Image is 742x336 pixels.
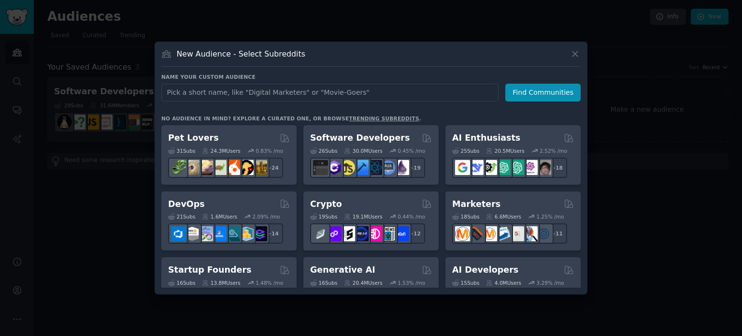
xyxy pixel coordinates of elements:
img: turtle [212,160,227,175]
h2: DevOps [168,198,205,210]
img: defiblockchain [367,226,382,241]
div: + 24 [263,158,283,178]
img: herpetology [171,160,186,175]
img: GoogleGeminiAI [455,160,470,175]
img: web3 [354,226,369,241]
img: platformengineering [225,226,240,241]
img: chatgpt_promptDesign [496,160,511,175]
h2: Generative AI [310,264,375,276]
img: aws_cdk [239,226,254,241]
div: 4.0M Users [486,279,521,286]
div: 2.52 % /mo [540,147,567,154]
img: Docker_DevOps [198,226,213,241]
img: PlatformEngineers [252,226,267,241]
div: + 18 [547,158,567,178]
img: software [313,160,328,175]
div: 15 Sub s [452,279,479,286]
input: Pick a short name, like "Digital Marketers" or "Movie-Goers" [161,84,499,102]
img: reactnative [367,160,382,175]
div: 1.48 % /mo [256,279,283,286]
div: 3.29 % /mo [537,279,564,286]
h2: Crypto [310,198,342,210]
div: + 14 [263,223,283,244]
img: elixir [394,160,409,175]
a: trending subreddits [349,116,419,121]
img: AskMarketing [482,226,497,241]
h3: Name your custom audience [161,73,581,80]
img: AItoolsCatalog [482,160,497,175]
h3: New Audience - Select Subreddits [177,49,305,59]
img: OpenAIDev [523,160,538,175]
h2: AI Enthusiasts [452,132,520,144]
img: OnlineMarketing [536,226,551,241]
img: ArtificalIntelligence [536,160,551,175]
img: AskComputerScience [381,160,396,175]
img: DevOpsLinks [212,226,227,241]
div: 19 Sub s [310,213,337,220]
div: + 12 [405,223,425,244]
img: bigseo [469,226,484,241]
div: No audience in mind? Explore a curated one, or browse . [161,115,421,122]
img: 0xPolygon [327,226,342,241]
img: defi_ [394,226,409,241]
div: 13.8M Users [202,279,240,286]
div: 6.6M Users [486,213,521,220]
div: 19.1M Users [344,213,382,220]
div: 1.53 % /mo [398,279,425,286]
img: learnjavascript [340,160,355,175]
img: ethfinance [313,226,328,241]
img: DeepSeek [469,160,484,175]
img: content_marketing [455,226,470,241]
h2: Marketers [452,198,500,210]
img: dogbreed [252,160,267,175]
img: cockatiel [225,160,240,175]
h2: Startup Founders [168,264,251,276]
div: 0.45 % /mo [398,147,425,154]
div: 30.0M Users [344,147,382,154]
div: 16 Sub s [168,279,195,286]
h2: AI Developers [452,264,518,276]
div: 1.6M Users [202,213,237,220]
img: PetAdvice [239,160,254,175]
img: ballpython [185,160,200,175]
img: MarketingResearch [523,226,538,241]
h2: Software Developers [310,132,410,144]
div: 16 Sub s [310,279,337,286]
div: + 11 [547,223,567,244]
div: 31 Sub s [168,147,195,154]
img: CryptoNews [381,226,396,241]
div: 1.25 % /mo [537,213,564,220]
img: leopardgeckos [198,160,213,175]
div: 25 Sub s [452,147,479,154]
div: 0.44 % /mo [398,213,425,220]
div: 20.5M Users [486,147,524,154]
button: Find Communities [505,84,581,102]
img: ethstaker [340,226,355,241]
img: iOSProgramming [354,160,369,175]
img: googleads [509,226,524,241]
img: Emailmarketing [496,226,511,241]
div: 26 Sub s [310,147,337,154]
img: csharp [327,160,342,175]
div: 18 Sub s [452,213,479,220]
img: chatgpt_prompts_ [509,160,524,175]
img: AWS_Certified_Experts [185,226,200,241]
h2: Pet Lovers [168,132,219,144]
div: + 19 [405,158,425,178]
div: 24.3M Users [202,147,240,154]
div: 20.4M Users [344,279,382,286]
div: 21 Sub s [168,213,195,220]
div: 2.09 % /mo [253,213,280,220]
img: azuredevops [171,226,186,241]
div: 0.83 % /mo [256,147,283,154]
